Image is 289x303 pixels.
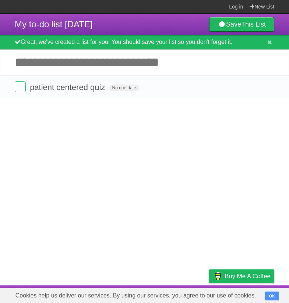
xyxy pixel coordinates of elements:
[15,81,26,92] label: Done
[225,270,271,283] span: Buy me a coffee
[200,287,219,301] a: Privacy
[209,17,274,32] a: SaveThis List
[109,85,139,91] span: No due date
[30,83,107,92] span: patient centered quiz
[111,287,127,301] a: About
[8,288,264,303] span: Cookies help us deliver our services. By using our services, you agree to our use of cookies.
[213,270,223,282] img: Buy me a coffee
[209,269,274,283] a: Buy me a coffee
[135,287,165,301] a: Developers
[241,21,266,28] b: This List
[175,287,191,301] a: Terms
[15,19,93,29] span: My to-do list [DATE]
[228,287,274,301] a: Suggest a feature
[265,292,279,300] button: OK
